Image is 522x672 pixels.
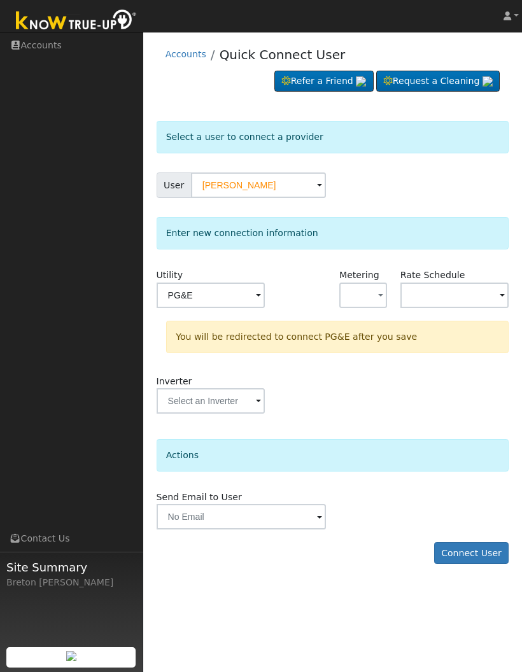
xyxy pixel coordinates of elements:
label: Rate Schedule [400,269,465,282]
label: Send Email to User [157,491,242,504]
img: Know True-Up [10,7,143,36]
span: User [157,172,192,198]
a: Refer a Friend [274,71,374,92]
label: Utility [157,269,183,282]
div: Select a user to connect a provider [157,121,509,153]
div: Enter new connection information [157,217,509,249]
img: retrieve [483,76,493,87]
button: Connect User [434,542,509,564]
img: retrieve [66,651,76,661]
label: Metering [339,269,379,282]
label: Inverter [157,375,192,388]
input: Select an Inverter [157,388,265,414]
a: Request a Cleaning [376,71,500,92]
div: You will be redirected to connect PG&E after you save [166,321,509,353]
img: retrieve [356,76,366,87]
div: Breton [PERSON_NAME] [6,576,136,589]
a: Quick Connect User [220,47,346,62]
input: No Email [157,504,326,529]
span: Site Summary [6,559,136,576]
input: Select a Utility [157,283,265,308]
div: Actions [157,439,509,472]
input: Select a User [191,172,326,198]
a: Accounts [166,49,206,59]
